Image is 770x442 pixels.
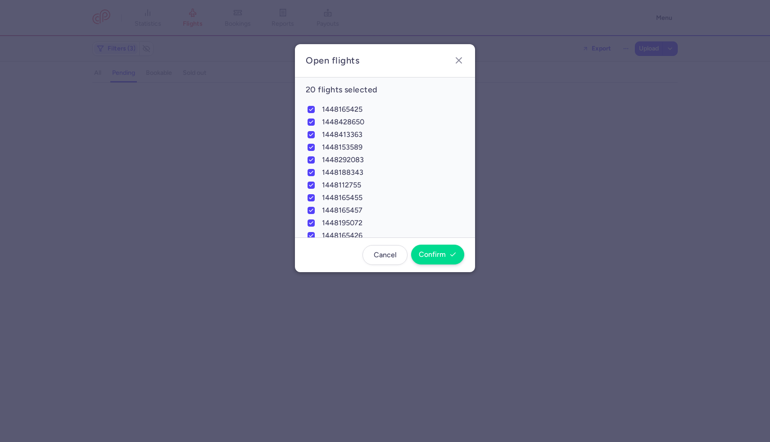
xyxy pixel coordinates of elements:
[322,230,464,241] span: 1448165426
[322,142,464,153] span: 1448153589
[308,156,315,164] input: 1448292083
[308,207,315,214] input: 1448165457
[374,251,397,259] span: Cancel
[322,117,464,128] span: 1448428650
[308,232,315,239] input: 1448165426
[322,129,464,140] span: 1448413363
[308,131,315,138] input: 1448413363
[308,182,315,189] input: 1448112755
[419,251,446,259] span: Confirm
[322,155,464,165] span: 1448292083
[308,194,315,201] input: 1448165455
[308,219,315,227] input: 1448195072
[322,192,464,203] span: 1448165455
[362,245,408,265] button: Cancel
[322,218,464,228] span: 1448195072
[295,77,475,102] h4: 20 flights selected
[322,167,464,178] span: 1448188343
[411,245,464,264] button: Confirm
[308,169,315,176] input: 1448188343
[308,118,315,126] input: 1448428650
[322,180,464,191] span: 1448112755
[322,205,464,216] span: 1448165457
[308,106,315,113] input: 1448165425
[322,104,464,115] span: 1448165425
[308,144,315,151] input: 1448153589
[306,55,359,66] h2: Open flights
